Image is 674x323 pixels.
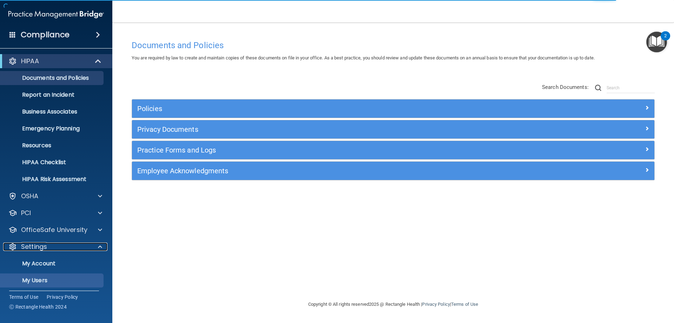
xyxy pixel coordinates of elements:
[137,146,518,154] h5: Practice Forms and Logs
[21,243,47,251] p: Settings
[21,226,87,234] p: OfficeSafe University
[646,32,667,52] button: Open Resource Center, 2 new notifications
[137,124,649,135] a: Privacy Documents
[137,105,518,112] h5: Policies
[5,125,100,132] p: Emergency Planning
[8,209,102,217] a: PCI
[5,142,100,149] p: Resources
[132,55,595,60] span: You are required by law to create and maintain copies of these documents on file in your office. ...
[8,226,102,234] a: OfficeSafe University
[451,302,478,307] a: Terms of Use
[265,293,521,316] div: Copyright © All rights reserved 2025 @ Rectangle Health | |
[9,293,38,301] a: Terms of Use
[607,83,655,93] input: Search
[137,103,649,114] a: Policies
[422,302,450,307] a: Privacy Policy
[21,192,39,200] p: OSHA
[8,57,102,65] a: HIPAA
[5,159,100,166] p: HIPAA Checklist
[595,85,601,91] img: ic-search.3b580494.png
[137,144,649,156] a: Practice Forms and Logs
[5,91,100,98] p: Report an Incident
[8,7,104,21] img: PMB logo
[542,84,589,90] span: Search Documents:
[5,75,100,82] p: Documents and Policies
[21,30,70,40] h4: Compliance
[8,192,102,200] a: OSHA
[5,277,100,284] p: My Users
[137,125,518,133] h5: Privacy Documents
[137,167,518,175] h5: Employee Acknowledgments
[21,209,31,217] p: PCI
[5,176,100,183] p: HIPAA Risk Assessment
[5,108,100,115] p: Business Associates
[9,303,67,310] span: Ⓒ Rectangle Health 2024
[21,57,39,65] p: HIPAA
[664,36,667,45] div: 2
[132,41,655,50] h4: Documents and Policies
[553,273,666,301] iframe: Drift Widget Chat Controller
[137,165,649,176] a: Employee Acknowledgments
[47,293,78,301] a: Privacy Policy
[5,260,100,267] p: My Account
[8,243,102,251] a: Settings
